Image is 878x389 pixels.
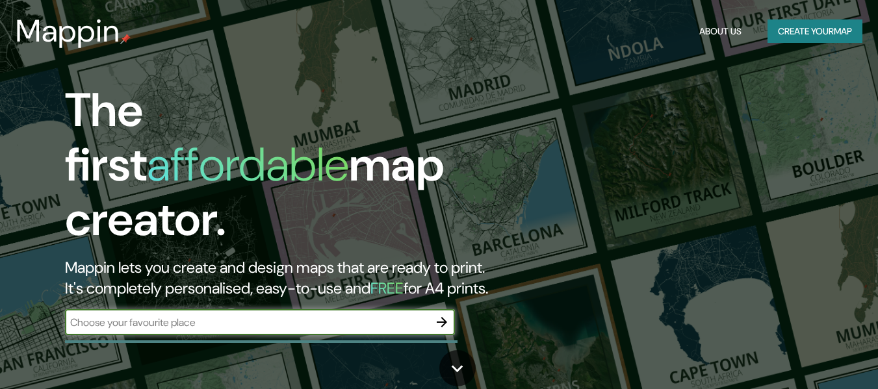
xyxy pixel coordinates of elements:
button: Create yourmap [768,19,862,44]
h1: affordable [147,134,349,195]
img: mappin-pin [120,34,131,44]
button: About Us [694,19,747,44]
h3: Mappin [16,13,120,49]
h5: FREE [370,278,404,298]
h2: Mappin lets you create and design maps that are ready to print. It's completely personalised, eas... [65,257,504,299]
h1: The first map creator. [65,83,504,257]
input: Choose your favourite place [65,315,429,330]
